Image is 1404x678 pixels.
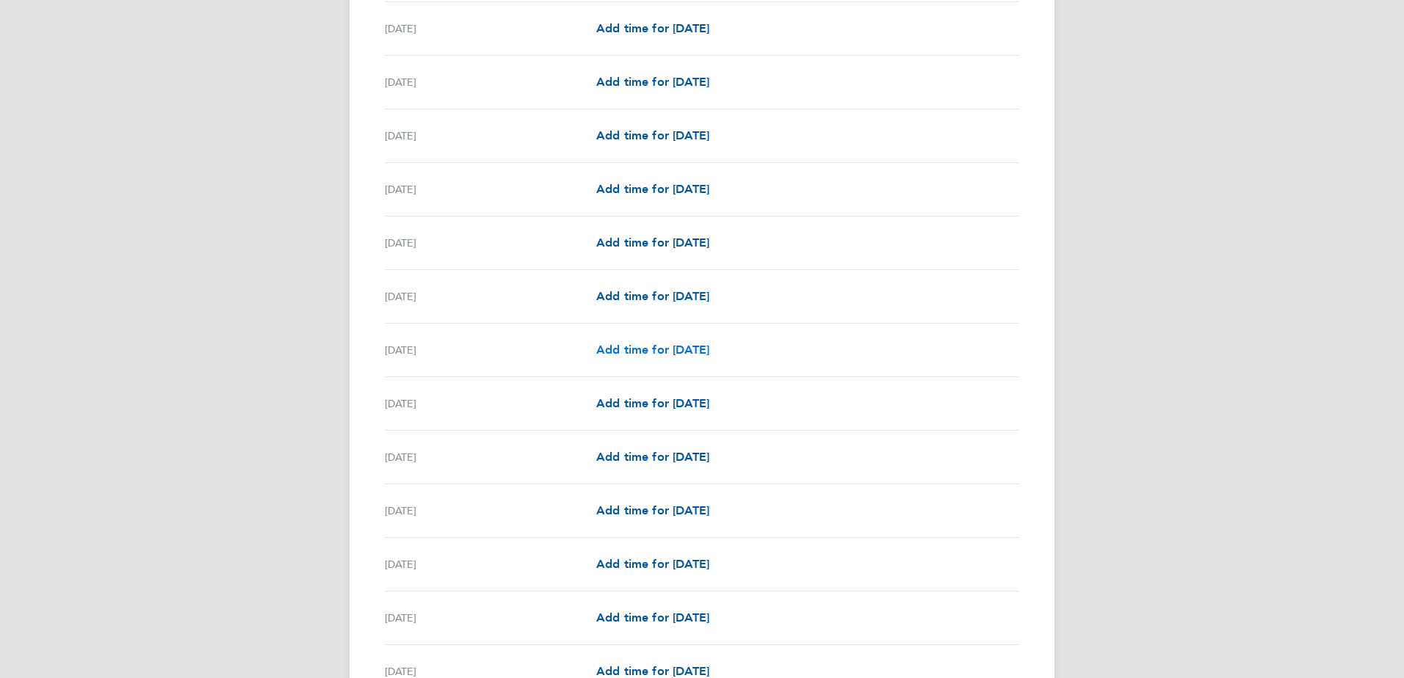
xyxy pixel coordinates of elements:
span: Add time for [DATE] [596,182,709,196]
span: Add time for [DATE] [596,128,709,142]
a: Add time for [DATE] [596,341,709,359]
div: [DATE] [385,341,596,359]
a: Add time for [DATE] [596,20,709,37]
a: Add time for [DATE] [596,555,709,573]
span: Add time for [DATE] [596,21,709,35]
span: Add time for [DATE] [596,236,709,249]
span: Add time for [DATE] [596,396,709,410]
div: [DATE] [385,395,596,412]
div: [DATE] [385,127,596,145]
span: Add time for [DATE] [596,557,709,571]
div: [DATE] [385,20,596,37]
a: Add time for [DATE] [596,395,709,412]
span: Add time for [DATE] [596,450,709,464]
a: Add time for [DATE] [596,448,709,466]
div: [DATE] [385,609,596,627]
span: Add time for [DATE] [596,664,709,678]
span: Add time for [DATE] [596,289,709,303]
a: Add time for [DATE] [596,234,709,252]
span: Add time for [DATE] [596,610,709,624]
div: [DATE] [385,555,596,573]
div: [DATE] [385,73,596,91]
a: Add time for [DATE] [596,502,709,520]
span: Add time for [DATE] [596,343,709,357]
div: [DATE] [385,181,596,198]
div: [DATE] [385,502,596,520]
a: Add time for [DATE] [596,609,709,627]
a: Add time for [DATE] [596,181,709,198]
span: Add time for [DATE] [596,75,709,89]
span: Add time for [DATE] [596,503,709,517]
a: Add time for [DATE] [596,73,709,91]
div: [DATE] [385,448,596,466]
div: [DATE] [385,234,596,252]
a: Add time for [DATE] [596,288,709,305]
a: Add time for [DATE] [596,127,709,145]
div: [DATE] [385,288,596,305]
